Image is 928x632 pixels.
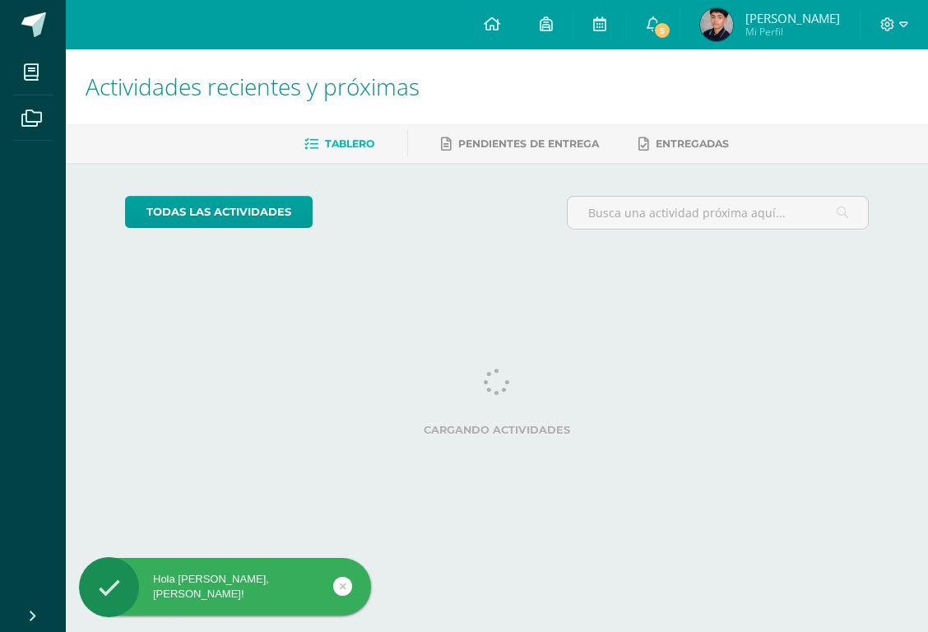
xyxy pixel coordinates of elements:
[700,8,733,41] img: 1e3bb53c3348141af241b7994bc57232.png
[441,131,599,157] a: Pendientes de entrega
[745,25,840,39] span: Mi Perfil
[458,137,599,150] span: Pendientes de entrega
[656,137,729,150] span: Entregadas
[568,197,869,229] input: Busca una actividad próxima aquí...
[125,196,313,228] a: todas las Actividades
[638,131,729,157] a: Entregadas
[325,137,374,150] span: Tablero
[745,10,840,26] span: [PERSON_NAME]
[125,424,870,436] label: Cargando actividades
[304,131,374,157] a: Tablero
[86,71,420,102] span: Actividades recientes y próximas
[79,572,371,602] div: Hola [PERSON_NAME], [PERSON_NAME]!
[653,21,671,39] span: 5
